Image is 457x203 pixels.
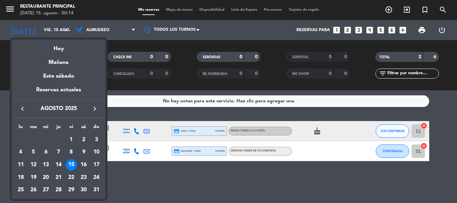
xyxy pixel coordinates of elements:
td: 28 de agosto de 2025 [52,184,65,197]
div: 7 [53,146,64,158]
td: 6 de agosto de 2025 [39,146,52,159]
td: 26 de agosto de 2025 [27,184,40,197]
td: AGO. [14,133,65,146]
td: 20 de agosto de 2025 [39,171,52,184]
td: 8 de agosto de 2025 [65,146,78,159]
td: 15 de agosto de 2025 [65,159,78,171]
td: 1 de agosto de 2025 [65,133,78,146]
div: 14 [53,159,64,171]
td: 3 de agosto de 2025 [90,133,103,146]
td: 29 de agosto de 2025 [65,184,78,197]
th: domingo [90,123,103,133]
td: 24 de agosto de 2025 [90,171,103,184]
div: 11 [15,159,26,171]
div: 21 [53,172,64,183]
td: 9 de agosto de 2025 [78,146,90,159]
div: 5 [28,146,39,158]
td: 5 de agosto de 2025 [27,146,40,159]
th: sábado [78,123,90,133]
div: 30 [78,185,89,196]
td: 19 de agosto de 2025 [27,171,40,184]
div: 9 [78,146,89,158]
div: 16 [78,159,89,171]
button: keyboard_arrow_left [16,104,28,113]
td: 4 de agosto de 2025 [14,146,27,159]
td: 25 de agosto de 2025 [14,184,27,197]
th: miércoles [39,123,52,133]
div: 22 [66,172,77,183]
div: 6 [40,146,52,158]
td: 11 de agosto de 2025 [14,159,27,171]
td: 22 de agosto de 2025 [65,171,78,184]
div: 27 [40,185,52,196]
div: 15 [66,159,77,171]
td: 2 de agosto de 2025 [78,133,90,146]
div: Hoy [12,39,105,53]
td: 16 de agosto de 2025 [78,159,90,171]
div: 26 [28,185,39,196]
div: Este sábado [12,67,105,86]
div: 1 [66,134,77,145]
div: Mañana [12,53,105,67]
td: 14 de agosto de 2025 [52,159,65,171]
div: 28 [53,185,64,196]
div: 12 [28,159,39,171]
th: viernes [65,123,78,133]
div: 17 [91,159,102,171]
td: 13 de agosto de 2025 [39,159,52,171]
i: keyboard_arrow_right [91,105,99,113]
th: martes [27,123,40,133]
button: keyboard_arrow_right [89,104,101,113]
div: 31 [91,185,102,196]
div: 8 [66,146,77,158]
div: 23 [78,172,89,183]
i: keyboard_arrow_left [18,105,26,113]
td: 10 de agosto de 2025 [90,146,103,159]
div: 10 [91,146,102,158]
span: agosto 2025 [28,104,89,113]
div: 19 [28,172,39,183]
td: 12 de agosto de 2025 [27,159,40,171]
td: 18 de agosto de 2025 [14,171,27,184]
div: 29 [66,185,77,196]
th: lunes [14,123,27,133]
div: 4 [15,146,26,158]
div: 25 [15,185,26,196]
div: Reservas actuales [12,86,105,99]
td: 23 de agosto de 2025 [78,171,90,184]
td: 27 de agosto de 2025 [39,184,52,197]
th: jueves [52,123,65,133]
div: 2 [78,134,89,145]
div: 3 [91,134,102,145]
td: 31 de agosto de 2025 [90,184,103,197]
td: 17 de agosto de 2025 [90,159,103,171]
td: 21 de agosto de 2025 [52,171,65,184]
div: 13 [40,159,52,171]
div: 24 [91,172,102,183]
div: 18 [15,172,26,183]
div: 20 [40,172,52,183]
td: 7 de agosto de 2025 [52,146,65,159]
td: 30 de agosto de 2025 [78,184,90,197]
